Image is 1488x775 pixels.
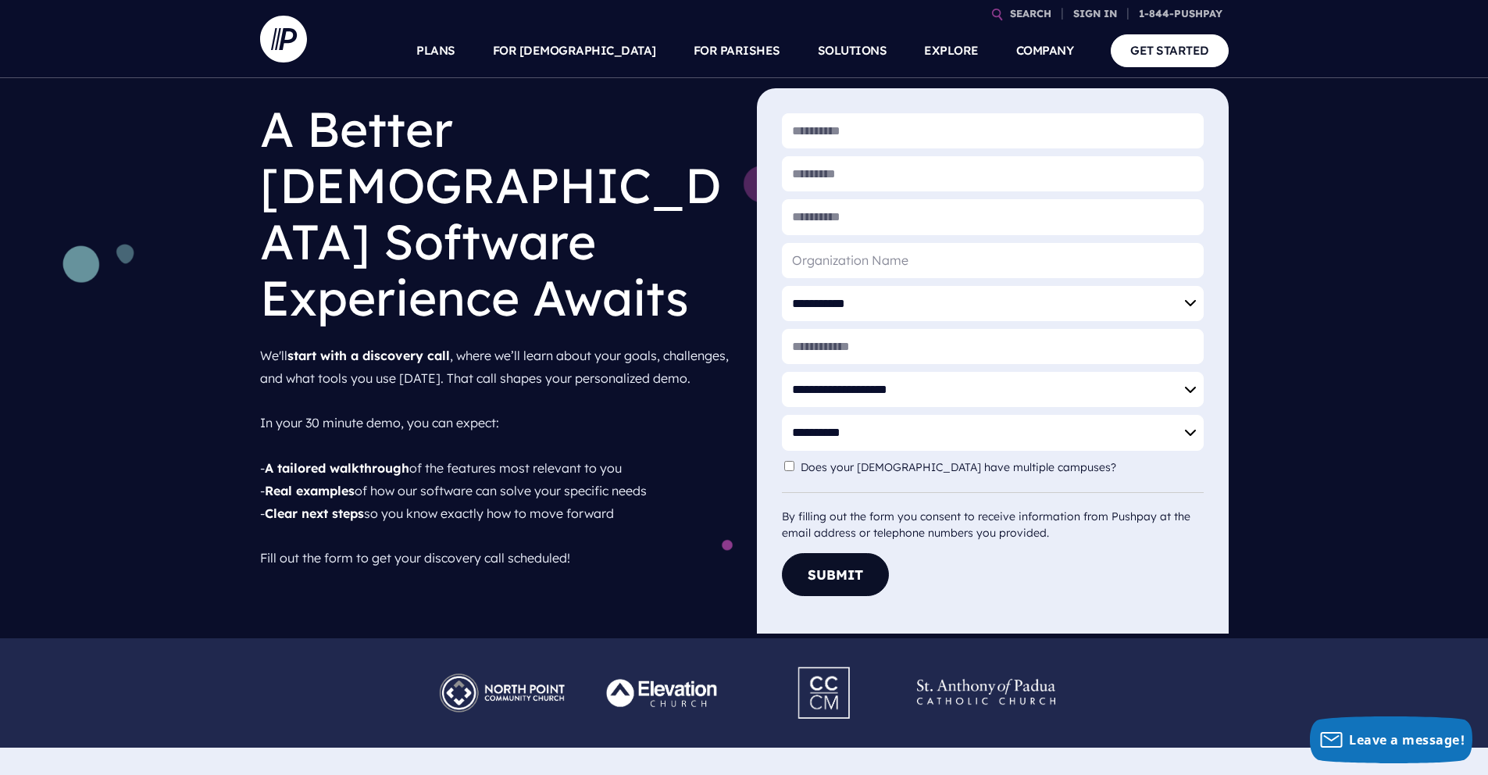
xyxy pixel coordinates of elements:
[421,664,583,680] picture: Pushpay_Logo__NorthPoint
[265,483,355,498] strong: Real examples
[260,338,732,576] p: We'll , where we’ll learn about your goals, challenges, and what tools you use [DATE]. That call ...
[265,460,409,476] strong: A tailored walkthrough
[1016,23,1074,78] a: COMPANY
[416,23,455,78] a: PLANS
[583,664,744,680] picture: Pushpay_Logo__Elevation
[694,23,780,78] a: FOR PARISHES
[782,553,889,596] button: Submit
[287,348,450,363] strong: start with a discovery call
[1111,34,1229,66] a: GET STARTED
[782,243,1204,278] input: Organization Name
[818,23,887,78] a: SOLUTIONS
[905,664,1067,680] picture: Pushpay_Logo__StAnthony
[260,88,732,338] h1: A Better [DEMOGRAPHIC_DATA] Software Experience Awaits
[1349,731,1465,748] span: Leave a message!
[769,657,881,673] picture: Pushpay_Logo__CCM
[801,461,1124,474] label: Does your [DEMOGRAPHIC_DATA] have multiple campuses?
[924,23,979,78] a: EXPLORE
[1310,716,1472,763] button: Leave a message!
[265,505,364,521] strong: Clear next steps
[493,23,656,78] a: FOR [DEMOGRAPHIC_DATA]
[782,492,1204,541] div: By filling out the form you consent to receive information from Pushpay at the email address or t...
